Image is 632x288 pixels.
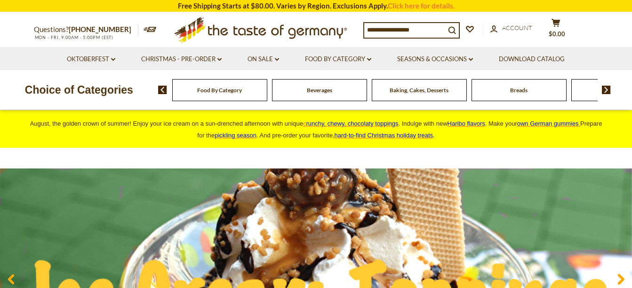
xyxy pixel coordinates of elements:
[517,120,580,127] a: own German gummies.
[542,18,570,42] button: $0.00
[510,87,528,94] a: Breads
[158,86,167,94] img: previous arrow
[549,30,565,38] span: $0.00
[448,120,485,127] a: Haribo flavors
[390,87,448,94] a: Baking, Cakes, Desserts
[197,87,242,94] a: Food By Category
[499,54,565,64] a: Download Catalog
[215,132,256,139] a: pickling season
[248,54,279,64] a: On Sale
[335,132,435,139] span: .
[34,24,138,36] p: Questions?
[502,24,532,32] span: Account
[306,120,398,127] span: runchy, chewy, chocolaty toppings
[307,87,332,94] a: Beverages
[335,132,433,139] a: hard-to-find Christmas holiday treats
[397,54,473,64] a: Seasons & Occasions
[303,120,399,127] a: crunchy, chewy, chocolaty toppings
[67,54,115,64] a: Oktoberfest
[30,120,602,139] span: August, the golden crown of summer! Enjoy your ice cream on a sun-drenched afternoon with unique ...
[490,23,532,33] a: Account
[34,35,114,40] span: MON - FRI, 9:00AM - 5:00PM (EST)
[141,54,222,64] a: Christmas - PRE-ORDER
[517,120,579,127] span: own German gummies
[69,25,131,33] a: [PHONE_NUMBER]
[602,86,611,94] img: next arrow
[305,54,371,64] a: Food By Category
[388,1,455,10] a: Click here for details.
